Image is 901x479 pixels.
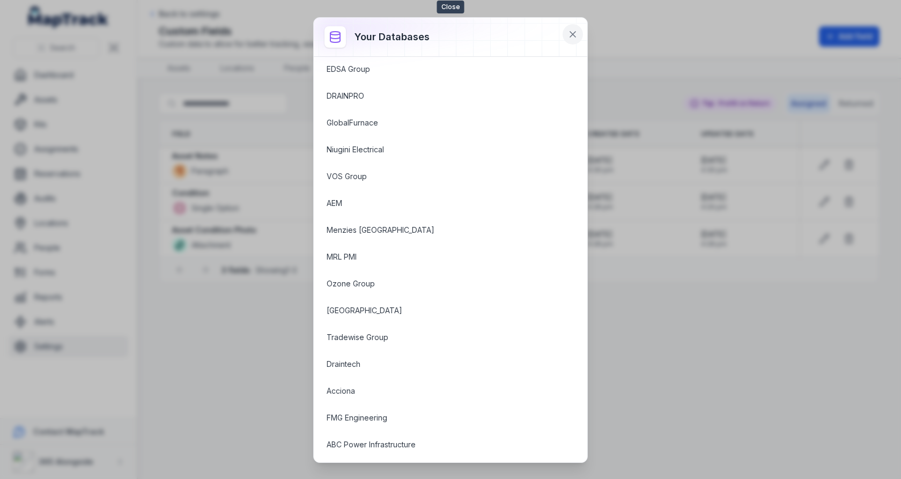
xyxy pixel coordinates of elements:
[327,144,549,155] a: Niugini Electrical
[327,64,549,75] a: EDSA Group
[327,171,549,182] a: VOS Group
[327,117,549,128] a: GlobalFurnace
[327,412,549,423] a: FMG Engineering
[437,1,464,13] span: Close
[327,225,549,235] a: Menzies [GEOGRAPHIC_DATA]
[355,30,430,45] h3: Your databases
[327,91,549,101] a: DRAINPRO
[327,332,549,343] a: Tradewise Group
[327,386,549,396] a: Acciona
[327,198,549,209] a: AEM
[327,439,549,450] a: ABC Power Infrastructure
[327,278,549,289] a: Ozone Group
[327,305,549,316] a: [GEOGRAPHIC_DATA]
[327,252,549,262] a: MRL PMI
[327,359,549,370] a: Draintech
